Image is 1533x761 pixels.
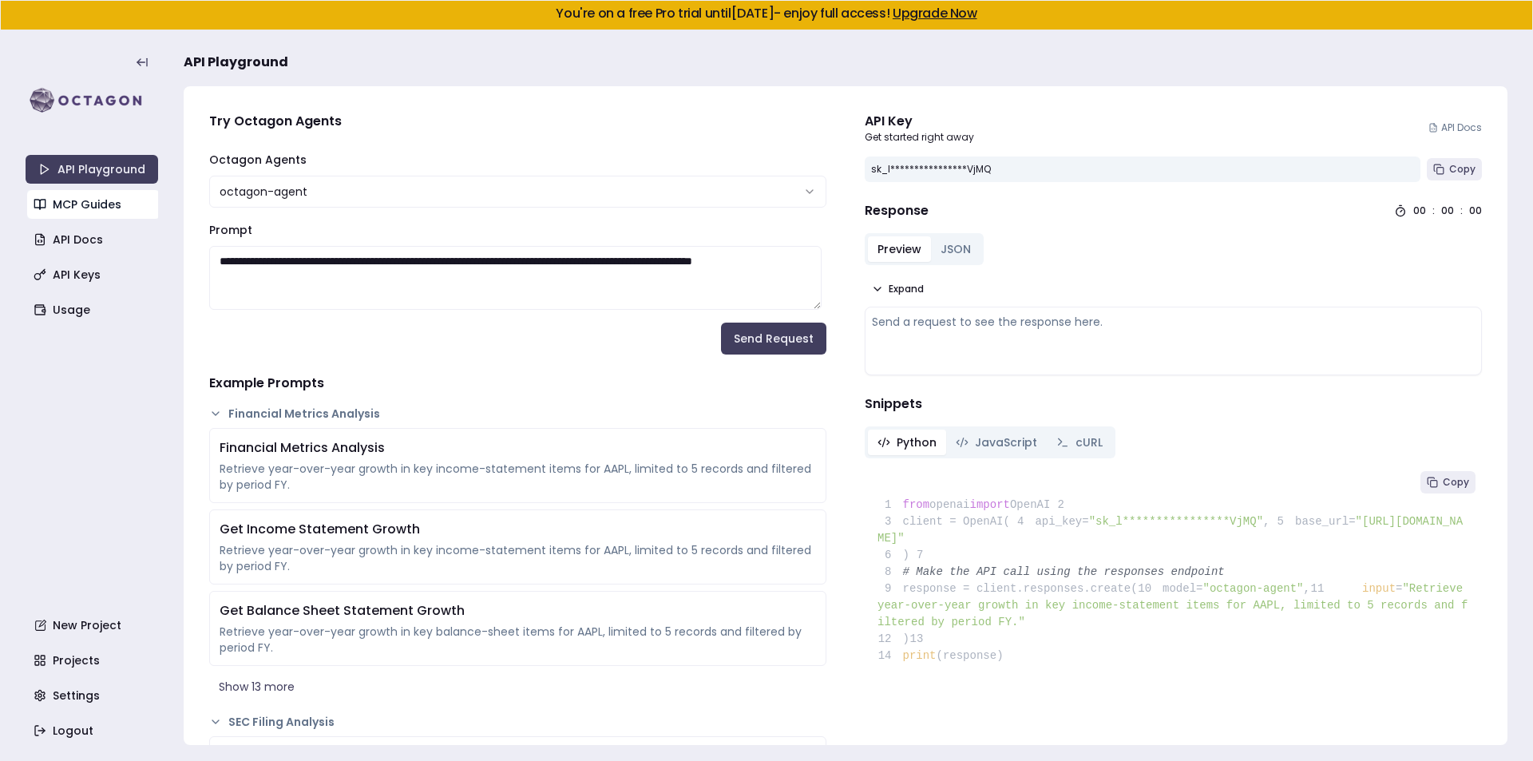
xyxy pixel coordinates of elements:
span: 8 [877,564,903,581]
span: = [1396,582,1402,595]
button: JSON [931,236,980,262]
button: Copy [1427,158,1482,180]
span: 1 [877,497,903,513]
button: Preview [868,236,931,262]
span: 13 [909,631,935,648]
span: api_key= [1035,515,1088,528]
span: 2 [1050,497,1075,513]
span: (response) [937,649,1004,662]
div: Retrieve year-over-year growth in key income-statement items for AAPL, limited to 5 records and f... [220,461,816,493]
div: Retrieve year-over-year growth in key income-statement items for AAPL, limited to 5 records and f... [220,542,816,574]
span: Copy [1443,476,1469,489]
span: 3 [877,513,903,530]
span: 9 [877,581,903,597]
span: JavaScript [975,434,1037,450]
span: Copy [1449,163,1476,176]
a: API Keys [27,260,160,289]
div: Financial Metrics Analysis [220,438,816,458]
a: API Playground [26,155,158,184]
span: "Retrieve year-over-year growth in key income-statement items for AAPL, limited to 5 records and ... [877,582,1469,628]
span: 14 [877,648,903,664]
span: 11 [1310,581,1336,597]
div: : [1432,204,1435,217]
span: 10 [1138,581,1163,597]
a: MCP Guides [27,190,160,219]
a: Settings [27,681,160,710]
span: # Make the API call using the responses endpoint [903,565,1225,578]
div: 00 [1441,204,1454,217]
span: response = client.responses.create( [877,582,1138,595]
span: print [903,649,937,662]
button: Send Request [721,323,826,355]
div: API Key [865,112,974,131]
span: input [1362,582,1396,595]
h4: Response [865,201,929,220]
button: Copy [1420,471,1476,493]
div: Retrieve year-over-year growth in key balance-sheet items for AAPL, limited to 5 records and filt... [220,624,816,656]
span: "octagon-agent" [1202,582,1303,595]
span: 5 [1270,513,1295,530]
p: Get started right away [865,131,974,144]
button: Show 13 more [209,672,826,701]
span: Expand [889,283,924,295]
button: SEC Filing Analysis [209,714,826,730]
a: API Docs [1428,121,1482,134]
a: Logout [27,716,160,745]
a: Projects [27,646,160,675]
h5: You're on a free Pro trial until [DATE] - enjoy full access! [14,7,1519,20]
span: 6 [877,547,903,564]
span: 7 [909,547,935,564]
span: ) [877,549,909,561]
span: 4 [1010,513,1036,530]
label: Octagon Agents [209,152,307,168]
div: 00 [1413,204,1426,217]
a: Usage [27,295,160,324]
span: ) [877,632,909,645]
span: API Playground [184,53,288,72]
button: Expand [865,278,930,300]
div: Get Balance Sheet Statement Growth [220,601,816,620]
a: API Docs [27,225,160,254]
span: import [970,498,1010,511]
span: , [1304,582,1310,595]
button: Financial Metrics Analysis [209,406,826,422]
span: 12 [877,631,903,648]
label: Prompt [209,222,252,238]
span: model= [1163,582,1202,595]
span: openai [929,498,969,511]
a: New Project [27,611,160,640]
h4: Try Octagon Agents [209,112,826,131]
span: from [903,498,930,511]
h4: Example Prompts [209,374,826,393]
img: logo-rect-yK7x_WSZ.svg [26,85,158,117]
span: cURL [1075,434,1103,450]
span: base_url= [1295,515,1356,528]
a: Upgrade Now [893,4,977,22]
span: Python [897,434,937,450]
div: : [1460,204,1463,217]
span: client = OpenAI( [877,515,1010,528]
div: Send a request to see the response here. [872,314,1475,330]
div: Get Income Statement Growth [220,520,816,539]
div: 00 [1469,204,1482,217]
h4: Snippets [865,394,1482,414]
span: , [1263,515,1270,528]
span: OpenAI [1010,498,1050,511]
